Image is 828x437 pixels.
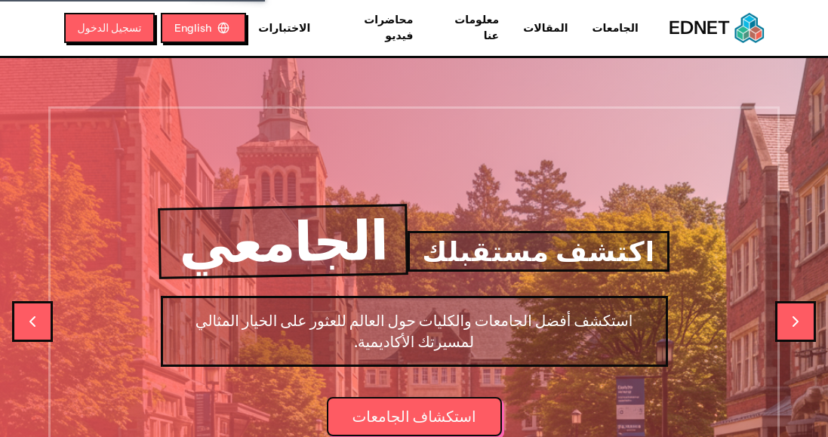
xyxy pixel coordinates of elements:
a: EDNETEDNET [669,13,765,43]
p: استكشف أفضل الجامعات والكليات حول العالم للعثور على الخيار المثالي لمسيرتك الأكاديمية. [161,296,668,367]
span: EDNET [669,16,730,40]
a: الاختبارات [246,20,322,36]
img: EDNET [734,13,765,43]
h2: اكتشف مستقبلك [408,231,669,272]
a: استكشاف الجامعات [327,393,502,432]
a: المقالات [511,20,580,36]
a: الجامعات [580,20,650,36]
a: معلومات عنا [425,12,511,44]
button: Next slide [775,301,816,342]
button: Previous slide [12,301,53,342]
button: تسجيل الدخول [64,13,155,43]
h1: الجامعي [158,204,408,279]
button: English [161,13,246,43]
a: محاضرات فيديو [322,12,425,44]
